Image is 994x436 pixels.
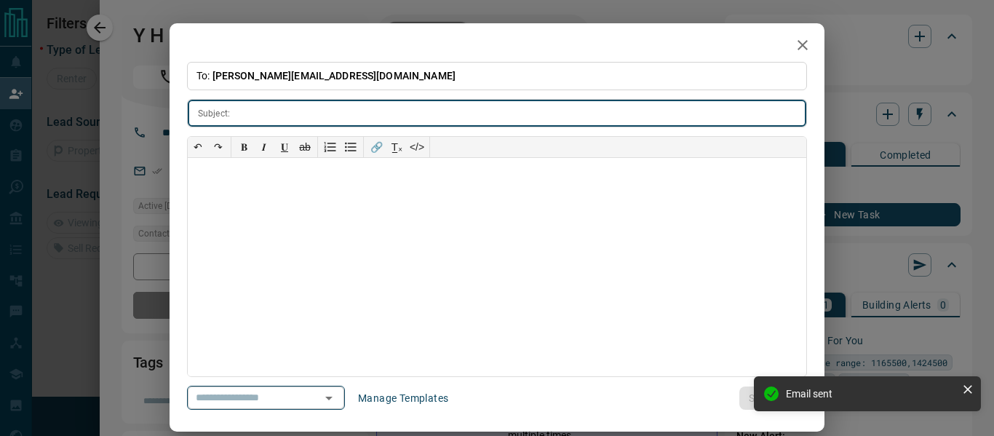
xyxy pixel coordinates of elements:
[349,387,457,410] button: Manage Templates
[299,141,311,153] s: ab
[208,137,228,157] button: ↷
[407,137,427,157] button: </>
[281,141,288,153] span: 𝐔
[739,387,807,410] div: split button
[319,388,339,408] button: Open
[320,137,341,157] button: Numbered list
[295,137,315,157] button: ab
[274,137,295,157] button: 𝐔
[198,107,230,120] p: Subject:
[341,137,361,157] button: Bullet list
[786,388,956,400] div: Email sent
[366,137,386,157] button: 🔗
[386,137,407,157] button: T̲ₓ
[187,62,807,90] p: To:
[234,137,254,157] button: 𝐁
[254,137,274,157] button: 𝑰
[188,137,208,157] button: ↶
[212,70,456,82] span: [PERSON_NAME][EMAIL_ADDRESS][DOMAIN_NAME]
